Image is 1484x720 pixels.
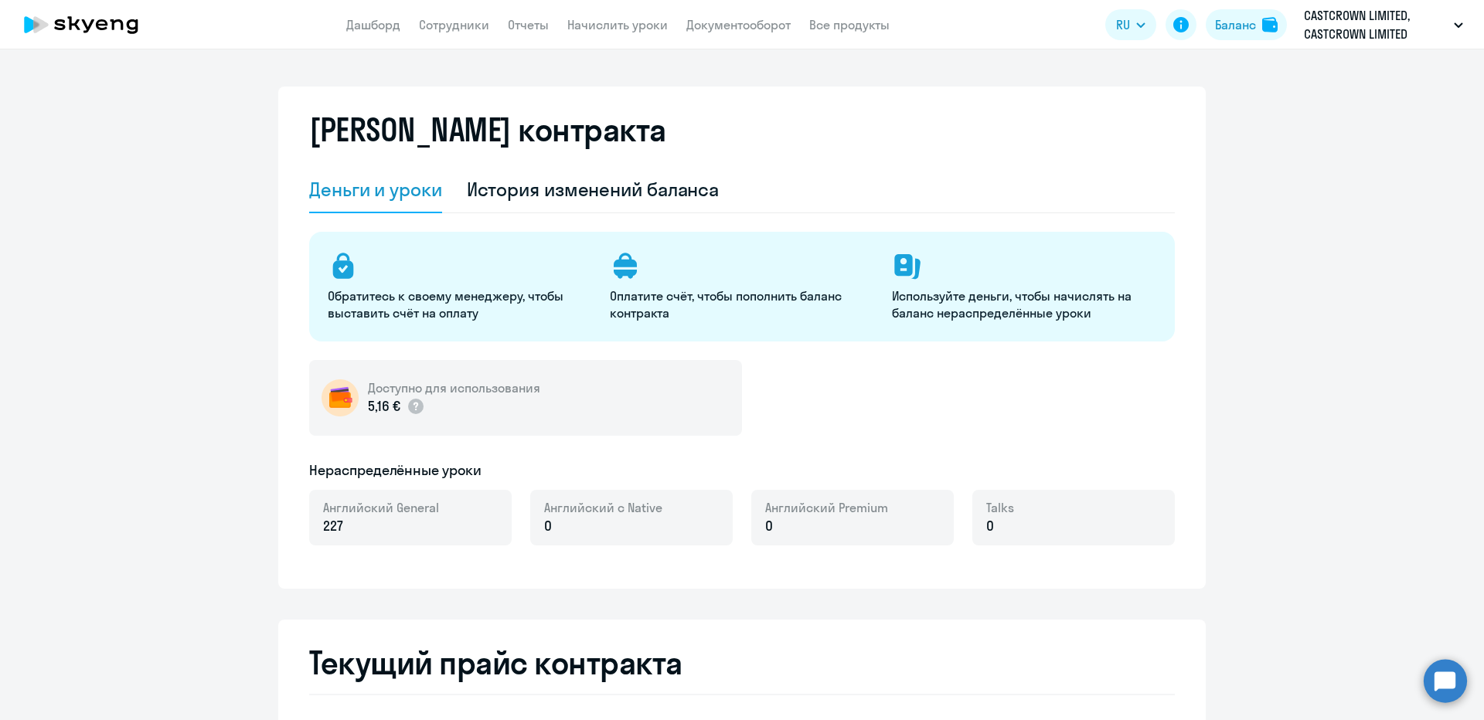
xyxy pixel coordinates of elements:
h2: [PERSON_NAME] контракта [309,111,666,148]
a: Сотрудники [419,17,489,32]
p: CASTCROWN LIMITED, CASTCROWN LIMITED [1304,6,1448,43]
div: История изменений баланса [467,177,720,202]
a: Документооборот [686,17,791,32]
button: CASTCROWN LIMITED, CASTCROWN LIMITED [1296,6,1471,43]
a: Дашборд [346,17,400,32]
button: RU [1105,9,1156,40]
span: RU [1116,15,1130,34]
h5: Доступно для использования [368,379,540,396]
span: Английский с Native [544,499,662,516]
div: Деньги и уроки [309,177,442,202]
span: Английский Premium [765,499,888,516]
button: Балансbalance [1206,9,1287,40]
span: 0 [986,516,994,536]
span: Английский General [323,499,439,516]
span: 227 [323,516,343,536]
img: wallet-circle.png [322,379,359,416]
a: Начислить уроки [567,17,668,32]
h2: Текущий прайс контракта [309,644,1175,681]
p: 5,16 € [368,396,425,416]
p: Обратитесь к своему менеджеру, чтобы выставить счёт на оплату [328,287,591,321]
span: 0 [544,516,552,536]
span: 0 [765,516,773,536]
img: balance [1262,17,1278,32]
span: Talks [986,499,1014,516]
h5: Нераспределённые уроки [309,460,482,481]
a: Отчеты [508,17,549,32]
p: Используйте деньги, чтобы начислять на баланс нераспределённые уроки [892,287,1156,321]
a: Все продукты [809,17,890,32]
div: Баланс [1215,15,1256,34]
p: Оплатите счёт, чтобы пополнить баланс контракта [610,287,873,321]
